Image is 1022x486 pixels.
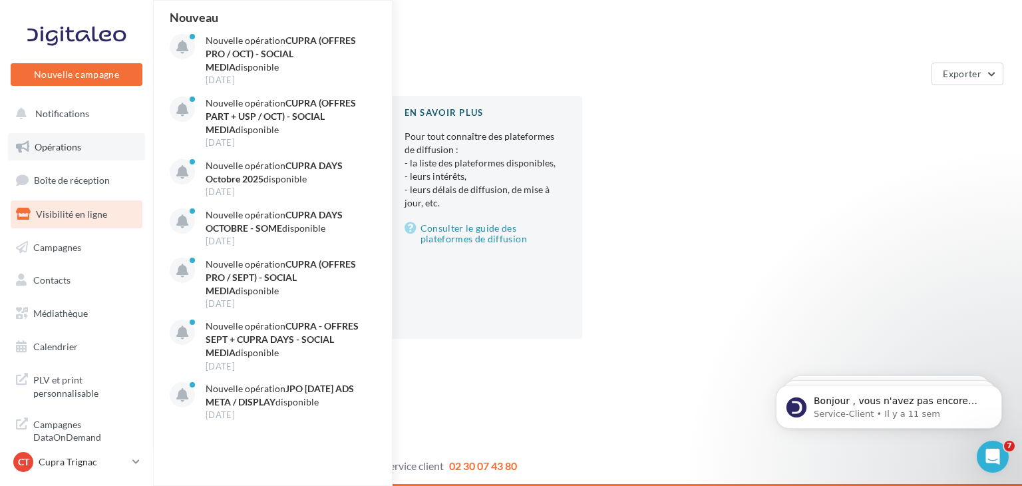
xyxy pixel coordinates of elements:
span: Campagnes [33,241,81,252]
a: Calendrier [8,333,145,361]
a: Boîte de réception [8,166,145,194]
div: Visibilité en ligne [169,21,1006,41]
span: Notifications [35,108,89,119]
span: Boîte de réception [34,174,110,186]
span: Service client [384,459,444,472]
button: Exporter [932,63,1003,85]
p: Cupra Trignac [39,455,127,469]
li: - leurs délais de diffusion, de mise à jour, etc. [405,183,562,210]
button: Notifications [8,100,140,128]
a: Campagnes [8,234,145,262]
a: Consulter le guide des plateformes de diffusion [405,220,562,247]
span: Calendrier [33,341,78,352]
span: Bonjour , vous n'avez pas encore souscrit au module Marketing Direct ? Pour cela, c'est simple et... [58,39,227,128]
li: - la liste des plateformes disponibles, [405,156,562,170]
a: PLV et print personnalisable [8,365,145,405]
span: Exporter [943,68,981,79]
span: Campagnes DataOnDemand [33,415,137,444]
span: CT [18,455,29,469]
span: 7 [1004,441,1015,451]
a: Médiathèque [8,300,145,328]
p: Pour tout connaître des plateformes de diffusion : [405,130,562,210]
li: - leurs intérêts, [405,170,562,183]
iframe: Intercom notifications message [756,357,1022,450]
a: CT Cupra Trignac [11,449,142,475]
span: Contacts [33,274,71,286]
p: Message from Service-Client, sent Il y a 11 sem [58,51,230,63]
button: Nouvelle campagne [11,63,142,86]
a: Opérations [8,133,145,161]
span: Opérations [35,141,81,152]
iframe: Intercom live chat [977,441,1009,473]
div: 1 point de vente [169,68,926,80]
span: 02 30 07 43 80 [449,459,517,472]
a: Campagnes DataOnDemand [8,410,145,449]
div: En savoir plus [405,107,562,119]
a: Contacts [8,266,145,294]
span: PLV et print personnalisable [33,371,137,399]
a: Visibilité en ligne [8,200,145,228]
span: Médiathèque [33,308,88,319]
span: Visibilité en ligne [36,208,107,220]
